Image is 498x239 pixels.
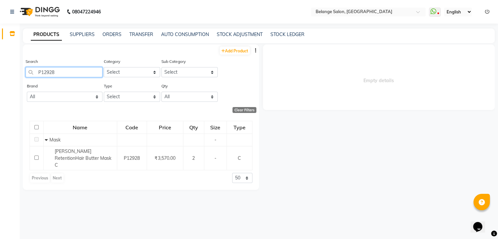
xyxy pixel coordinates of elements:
[214,137,216,143] span: -
[102,31,121,37] a: ORDERS
[49,137,61,143] span: Mask
[214,155,216,161] span: -
[227,121,252,133] div: Type
[263,45,495,110] span: Empty details
[104,83,112,89] label: Type
[26,67,102,77] input: Search by product name or code
[44,121,117,133] div: Name
[129,31,153,37] a: TRANSFER
[17,3,62,21] img: logo
[184,121,204,133] div: Qty
[124,155,140,161] span: P12928
[45,137,49,143] span: Collapse Row
[470,213,491,232] iframe: chat widget
[27,83,38,89] label: Brand
[161,83,168,89] label: Qty
[161,59,186,64] label: Sub Category
[270,31,304,37] a: STOCK LEDGER
[147,121,183,133] div: Price
[55,148,111,168] span: [PERSON_NAME] RetentionHair Butter Mask C
[217,31,263,37] a: STOCK ADJUSTMENT
[205,121,226,133] div: Size
[238,155,241,161] span: C
[72,3,101,21] b: 08047224946
[26,59,38,64] label: Search
[118,121,146,133] div: Code
[104,59,120,64] label: Category
[232,107,256,113] div: Clear Filters
[31,29,62,41] a: PRODUCTS
[70,31,95,37] a: SUPPLIERS
[161,31,209,37] a: AUTO CONSUMPTION
[155,155,175,161] span: ₹3,570.00
[192,155,195,161] span: 2
[220,46,250,55] a: Add Product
